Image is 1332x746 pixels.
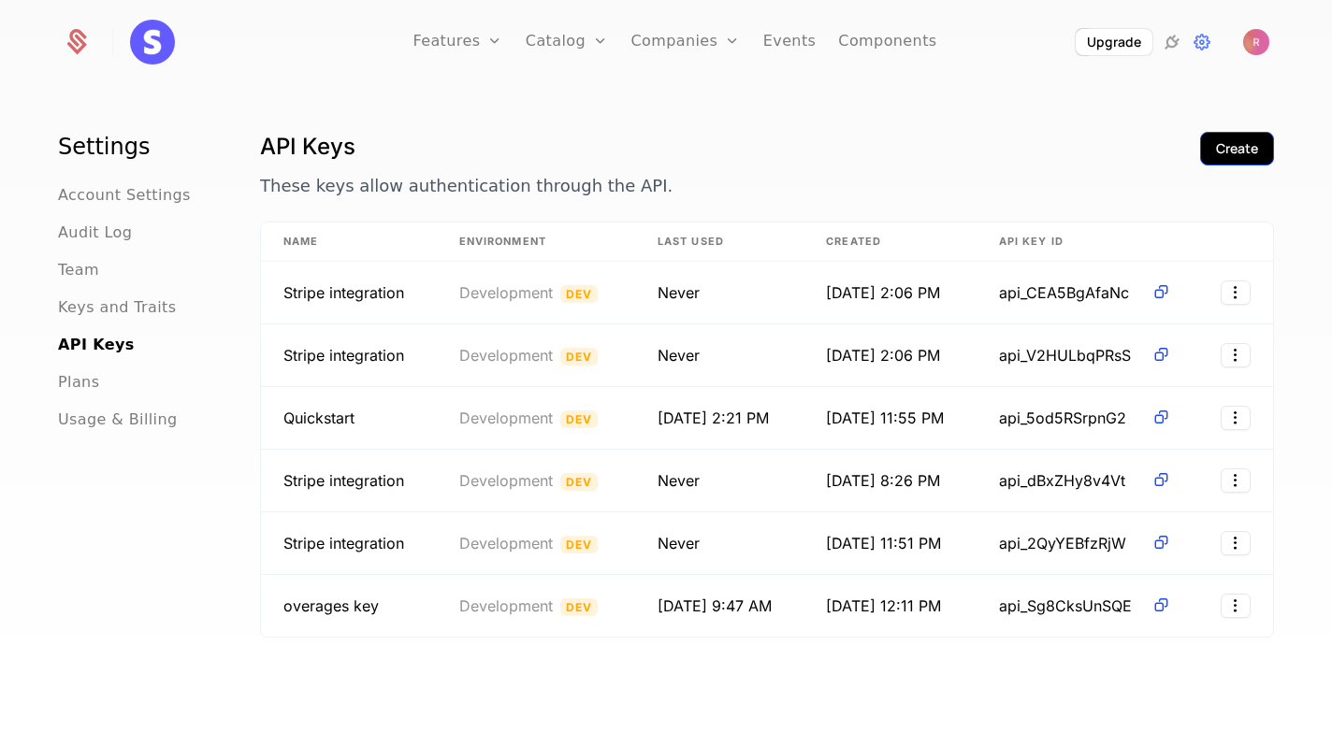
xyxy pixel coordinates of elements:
[437,222,635,262] th: Environment
[283,471,404,490] span: Stripe integration
[1161,31,1183,53] a: Integrations
[459,534,553,552] span: Development
[560,536,599,553] span: Dev
[283,346,404,365] span: Stripe integration
[58,222,132,244] a: Audit Log
[58,371,99,394] a: Plans
[1191,31,1213,53] a: Settings
[1221,594,1251,618] button: Select action
[804,324,977,387] td: [DATE] 2:06 PM
[560,285,599,303] span: Dev
[1076,29,1152,55] button: Upgrade
[1243,29,1269,55] img: ryan
[804,575,977,637] td: [DATE] 12:11 PM
[58,334,135,356] a: API Keys
[459,346,553,365] span: Development
[58,132,215,431] nav: Main
[1221,531,1251,555] button: Select action
[1221,280,1251,305] button: Select action
[804,450,977,512] td: [DATE] 8:26 PM
[999,281,1144,304] span: api_CEA5BgAfaNc
[635,575,804,637] td: [DATE] 9:47 AM
[560,410,599,428] span: Dev
[261,222,437,262] th: Name
[58,184,191,207] a: Account Settings
[1243,29,1269,55] button: Open user button
[58,132,215,162] h1: Settings
[1200,132,1274,165] button: Create
[283,283,404,302] span: Stripe integration
[999,532,1144,554] span: api_2QyYEBfzRjW
[459,409,553,427] span: Development
[999,595,1144,617] span: api_Sg8CksUnSQE
[635,262,804,324] td: Never
[804,262,977,324] td: [DATE] 2:06 PM
[260,132,1185,162] h1: API Keys
[804,222,977,262] th: Created
[804,512,977,575] td: [DATE] 11:51 PM
[635,512,804,575] td: Never
[560,473,599,491] span: Dev
[58,259,99,281] a: Team
[283,409,355,427] span: Quickstart
[1221,406,1251,430] button: Select action
[1216,139,1258,158] div: Create
[635,324,804,387] td: Never
[977,222,1194,262] th: API Key ID
[260,173,1185,199] p: These keys allow authentication through the API.
[130,20,175,65] img: testing stripe
[635,222,804,262] th: Last Used
[283,534,404,552] span: Stripe integration
[459,283,553,302] span: Development
[999,344,1144,366] span: api_V2HULbqPRsS
[58,296,176,319] a: Keys and Traits
[804,387,977,450] td: [DATE] 11:55 PM
[283,596,379,615] span: overages key
[560,348,599,366] span: Dev
[999,407,1144,429] span: api_5od5RSrpnG2
[999,469,1144,492] span: api_dBxZHy8v4Vt
[459,471,553,490] span: Development
[1221,343,1251,367] button: Select action
[635,387,804,450] td: [DATE] 2:21 PM
[58,409,178,431] a: Usage & Billing
[560,598,599,616] span: Dev
[459,596,553,615] span: Development
[635,450,804,512] td: Never
[1221,468,1251,493] button: Select action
